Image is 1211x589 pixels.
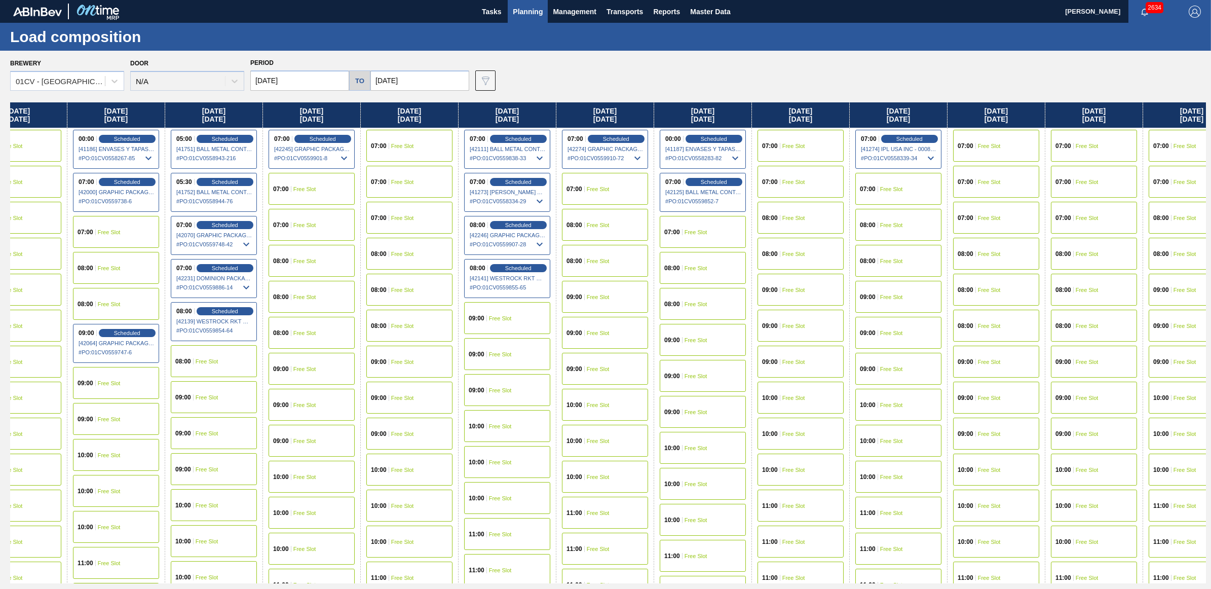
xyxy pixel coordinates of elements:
[130,60,148,67] label: Door
[607,6,643,18] span: Transports
[370,70,469,91] input: mm/dd/yyyy
[1189,6,1201,18] img: Logout
[250,59,274,66] span: Period
[10,31,190,43] h1: Load composition
[479,75,491,87] img: icon-filter-gray
[1128,5,1161,19] button: Notifications
[513,6,543,18] span: Planning
[10,60,41,67] label: Brewery
[13,7,62,16] img: TNhmsLtSVTkK8tSr43FrP2fwEKptu5GPRR3wAAAABJRU5ErkJggg==
[553,6,596,18] span: Management
[475,70,496,91] button: icon-filter-gray
[1146,2,1163,13] span: 2634
[355,77,364,85] h5: to
[250,70,349,91] input: mm/dd/yyyy
[16,77,106,86] div: 01CV - [GEOGRAPHIC_DATA] Brewery
[653,6,680,18] span: Reports
[690,6,730,18] span: Master Data
[480,6,503,18] span: Tasks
